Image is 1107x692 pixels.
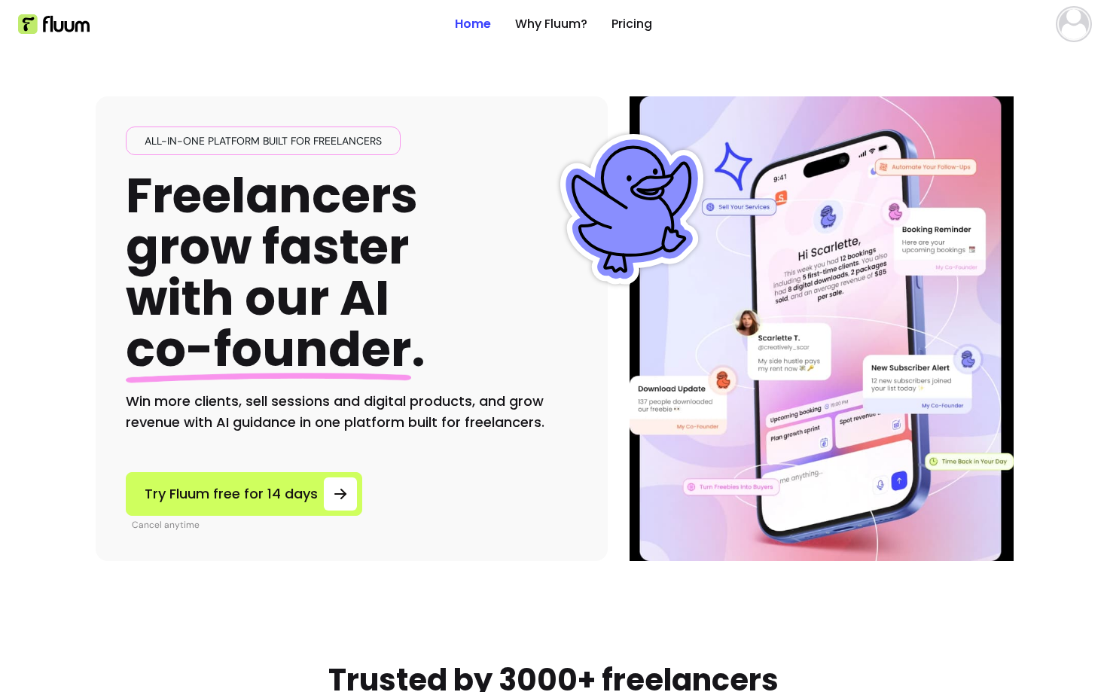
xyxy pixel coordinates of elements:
a: Home [455,15,491,33]
a: Pricing [611,15,652,33]
span: All-in-one platform built for freelancers [139,133,388,148]
img: Fluum Duck sticker [557,134,707,285]
img: Fluum Logo [18,14,90,34]
img: avatar [1059,9,1089,39]
span: co-founder [126,316,411,383]
h1: Freelancers grow faster with our AI . [126,170,425,376]
h2: Win more clients, sell sessions and digital products, and grow revenue with AI guidance in one pl... [126,391,578,433]
button: avatar [1053,9,1089,39]
img: Illustration of Fluum AI Co-Founder on a smartphone, showing solo business performance insights s... [632,96,1011,561]
a: Try Fluum free for 14 days [126,472,362,516]
a: Why Fluum? [515,15,587,33]
span: Try Fluum free for 14 days [145,483,318,505]
p: Cancel anytime [132,519,362,531]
